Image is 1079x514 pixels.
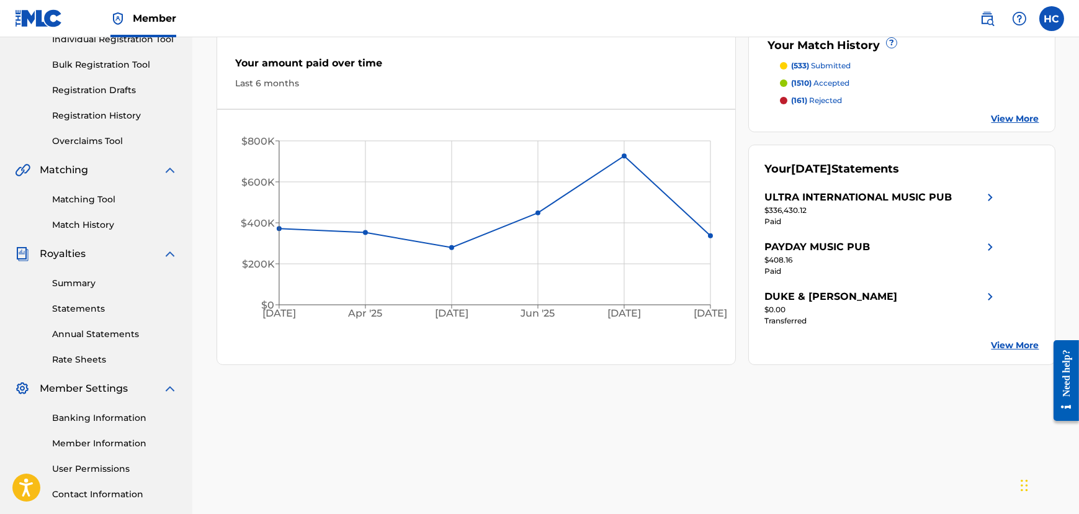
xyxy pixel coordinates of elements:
[764,289,897,304] div: DUKE & [PERSON_NAME]
[52,135,177,148] a: Overclaims Tool
[764,240,998,277] a: PAYDAY MUSIC PUBright chevron icon$408.16Paid
[163,246,177,261] img: expand
[764,315,998,327] div: Transferred
[791,162,831,176] span: [DATE]
[1007,6,1032,31] div: Help
[52,109,177,122] a: Registration History
[992,339,1039,352] a: View More
[52,462,177,476] a: User Permissions
[780,95,1039,106] a: (161) rejected
[236,56,717,77] div: Your amount paid over time
[887,38,897,48] span: ?
[983,289,998,304] img: right chevron icon
[992,112,1039,125] a: View More
[1017,454,1079,514] iframe: Chat Widget
[261,299,274,311] tspan: $0
[791,78,812,88] span: (1510)
[52,302,177,315] a: Statements
[764,289,998,327] a: DUKE & [PERSON_NAME]right chevron icon$0.00Transferred
[694,308,727,320] tspan: [DATE]
[791,78,849,89] p: accepted
[435,308,468,320] tspan: [DATE]
[764,161,899,178] div: Your Statements
[15,9,63,27] img: MLC Logo
[52,488,177,501] a: Contact Information
[1012,11,1027,26] img: help
[15,163,30,178] img: Matching
[1044,331,1079,431] iframe: Resource Center
[241,258,274,270] tspan: $200K
[52,437,177,450] a: Member Information
[1039,6,1064,31] div: User Menu
[980,11,995,26] img: search
[52,353,177,366] a: Rate Sheets
[163,163,177,178] img: expand
[15,381,30,396] img: Member Settings
[983,240,998,255] img: right chevron icon
[52,219,177,232] a: Match History
[52,328,177,341] a: Annual Statements
[236,77,717,90] div: Last 6 months
[163,381,177,396] img: expand
[791,96,807,105] span: (161)
[52,33,177,46] a: Individual Registration Tool
[52,193,177,206] a: Matching Tool
[607,308,641,320] tspan: [DATE]
[791,60,851,71] p: submitted
[764,190,952,205] div: ULTRA INTERNATIONAL MUSIC PUB
[764,266,998,277] div: Paid
[764,205,998,216] div: $336,430.12
[52,412,177,425] a: Banking Information
[240,217,274,229] tspan: $400K
[520,308,555,320] tspan: Jun '25
[791,61,809,70] span: (533)
[983,190,998,205] img: right chevron icon
[764,37,1039,54] div: Your Match History
[241,135,274,147] tspan: $800K
[52,84,177,97] a: Registration Drafts
[262,308,295,320] tspan: [DATE]
[764,304,998,315] div: $0.00
[347,308,382,320] tspan: Apr '25
[1021,467,1028,504] div: Drag
[133,11,176,25] span: Member
[791,95,842,106] p: rejected
[764,240,870,255] div: PAYDAY MUSIC PUB
[40,246,86,261] span: Royalties
[241,176,274,188] tspan: $600K
[975,6,1000,31] a: Public Search
[764,255,998,266] div: $408.16
[15,246,30,261] img: Royalties
[40,163,88,178] span: Matching
[764,190,998,227] a: ULTRA INTERNATIONAL MUSIC PUBright chevron icon$336,430.12Paid
[780,60,1039,71] a: (533) submitted
[110,11,125,26] img: Top Rightsholder
[780,78,1039,89] a: (1510) accepted
[764,216,998,227] div: Paid
[52,58,177,71] a: Bulk Registration Tool
[40,381,128,396] span: Member Settings
[52,277,177,290] a: Summary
